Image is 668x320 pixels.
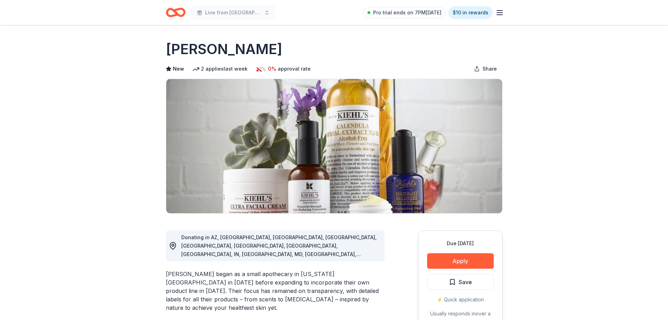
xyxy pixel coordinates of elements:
span: Pro trial ends on 7PM[DATE] [373,8,441,17]
div: Due [DATE] [427,239,494,248]
button: Live from [GEOGRAPHIC_DATA]: Valor 4 Veterans Benefiting Folds of Honor [191,6,275,20]
span: Live from [GEOGRAPHIC_DATA]: Valor 4 Veterans Benefiting Folds of Honor [205,8,261,17]
span: New [173,65,184,73]
span: Share [483,65,497,73]
a: Home [166,4,185,21]
div: 2 applies last week [193,65,248,73]
h1: [PERSON_NAME] [166,39,282,59]
span: 0% [268,65,276,73]
button: Share [468,62,502,76]
div: ⚡️ Quick application [427,295,494,304]
a: Pro trial ends on 7PM[DATE] [363,7,446,18]
span: approval rate [278,65,311,73]
div: [PERSON_NAME] began as a small apothecary in [US_STATE][GEOGRAPHIC_DATA] in [DATE] before expandi... [166,270,385,312]
span: Donating in AZ, [GEOGRAPHIC_DATA], [GEOGRAPHIC_DATA], [GEOGRAPHIC_DATA], [GEOGRAPHIC_DATA], [GEOG... [181,234,377,291]
img: Image for Kiehl's [166,79,502,213]
button: Save [427,274,494,290]
span: Save [459,277,472,287]
button: Apply [427,253,494,269]
a: $10 in rewards [448,6,493,19]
